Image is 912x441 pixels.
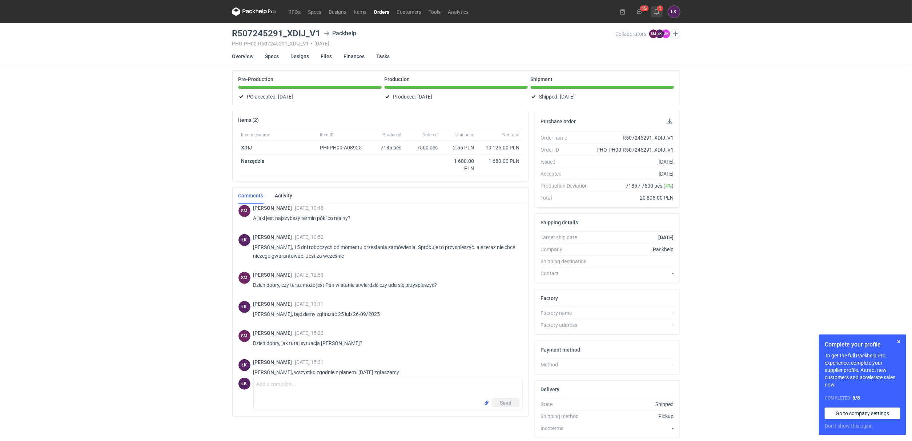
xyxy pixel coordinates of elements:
a: Customers [393,7,425,16]
button: 15 [634,6,646,17]
div: 1 680.00 PLN [444,157,474,172]
div: - [594,270,674,277]
svg: Packhelp Pro [232,7,276,16]
figcaption: ŁK [238,378,250,390]
div: PHO-PH00-R507245291_XDIJ_V1 [DATE] [232,41,616,47]
span: Collaborators [615,31,646,37]
a: Analytics [445,7,473,16]
figcaption: SM [238,272,250,284]
div: Factory name [541,309,594,317]
a: Files [321,48,332,64]
div: - [594,321,674,329]
div: Order name [541,134,594,141]
figcaption: ŁK [655,29,664,38]
p: Shipment [531,76,553,82]
span: [DATE] 15:23 [295,330,324,336]
h2: Factory [541,295,558,301]
a: Specs [305,7,325,16]
div: Sebastian Markut [238,330,250,342]
div: Shipping destination [541,258,594,265]
div: Issued [541,158,594,165]
button: Send [493,398,519,407]
span: Item ID [320,132,334,138]
p: Pre-Production [238,76,274,82]
h2: Items (2) [238,117,259,123]
div: Contact [541,270,594,277]
h2: Shipping details [541,220,578,225]
p: Production [385,76,410,82]
span: [DATE] [560,92,575,101]
button: Don’t show this again [825,422,873,429]
div: 7185 pcs [372,141,405,155]
div: Incoterms [541,425,594,432]
p: [PERSON_NAME], 15 dni roboczych od momentu przesłania zamówienia. Spróbuje to przyspieszyć. ale t... [253,243,517,260]
span: 4% [665,183,672,189]
span: [DATE] 13:11 [295,301,324,307]
div: 20 805.00 PLN [594,194,674,201]
strong: Narzędzia [241,158,265,164]
span: [PERSON_NAME] [253,330,295,336]
a: RFQs [285,7,305,16]
a: Activity [275,188,293,204]
a: Tasks [377,48,390,64]
a: Comments [238,188,264,204]
div: 2.55 PLN [444,144,474,151]
div: R507245291_XDIJ_V1 [594,134,674,141]
button: Skip for now [895,337,903,346]
h1: Complete your profile [825,340,900,349]
figcaption: SM [238,205,250,217]
span: Produced [383,132,402,138]
span: [DATE] [418,92,433,101]
div: PHO-PH00-R507245291_XDIJ_V1 [594,146,674,153]
figcaption: SM [649,29,658,38]
span: [DATE] 15:31 [295,359,324,365]
span: Send [500,400,512,405]
a: Designs [291,48,309,64]
div: Total [541,194,594,201]
button: Download PO [665,117,674,126]
p: [PERSON_NAME], będziemy zgłaszać 25 lub 26-09/2025 [253,310,517,318]
span: [DATE] 10:52 [295,234,324,240]
div: Order ID [541,146,594,153]
div: Shipping method [541,413,594,420]
div: [DATE] [594,170,674,177]
strong: 5 / 8 [852,395,860,401]
div: Łukasz Kowalski [238,301,250,313]
h3: R507245291_XDIJ_V1 [232,29,321,38]
div: Company [541,246,594,253]
div: Packhelp [594,246,674,253]
h2: Purchase order [541,119,576,124]
a: Go to company settings [825,408,900,419]
span: Net total [503,132,520,138]
p: [PERSON_NAME], wszystko zgodnie z planem. [DATE] zgłaszamy [253,368,517,377]
span: Item nickname [241,132,270,138]
span: [DATE] 12:53 [295,272,324,278]
figcaption: ŁK [238,301,250,313]
div: - [594,425,674,432]
a: Orders [370,7,393,16]
div: PO accepted: [238,92,382,101]
div: Łukasz Kowalski [238,359,250,371]
a: Designs [325,7,350,16]
div: - [594,309,674,317]
button: ŁK [668,6,680,18]
div: Completed: [825,394,900,402]
a: Specs [265,48,279,64]
span: Ordered [423,132,438,138]
a: Items [350,7,370,16]
p: A jaki jest najszybszy termin póki co realny? [253,214,517,222]
a: Overview [232,48,254,64]
span: [DATE] 10:48 [295,205,324,211]
p: Dzień dobry, czy teraz może jest Pan w stanie stwierdzić czy uda się przyspieszyć? [253,281,517,289]
div: 1 680.00 PLN [480,157,520,165]
div: Target ship date [541,234,594,241]
div: Łukasz Kowalski [668,6,680,18]
span: 7185 / 7500 pcs ( ) [626,182,674,189]
figcaption: ŁK [238,234,250,246]
a: Tools [425,7,445,16]
strong: XDIJ [241,145,252,151]
h2: Delivery [541,386,560,392]
div: Sebastian Markut [238,205,250,217]
figcaption: MK [662,29,670,38]
span: • [311,41,313,47]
